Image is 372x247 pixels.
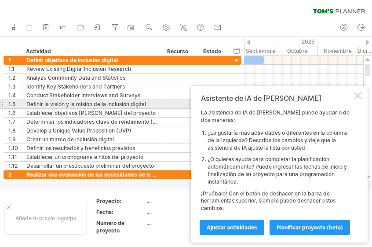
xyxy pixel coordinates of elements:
[26,109,158,117] div: Establecer objetivos [PERSON_NAME] del proyecto
[26,118,158,126] div: Determinar los indicadores clave de rendimiento (KPI)
[15,215,76,221] font: Añade tu propio logotipo
[8,153,22,161] div: 1.11
[26,144,158,152] div: Definir los resultados y beneficios previstos
[146,219,220,227] div: ....
[26,179,158,188] div: Identificar [PERSON_NAME] de datos para el análisis de la comunidad
[26,47,158,56] div: Actividad
[8,144,22,152] div: 1.10
[208,129,353,151] li: ¿Le gustaría más actividades o diferentes en la columna de la izquierda? Describa los cambios y d...
[237,46,277,55] div: September 2025
[8,118,22,126] div: 1.7
[318,46,357,55] div: November 2025
[201,94,353,103] div: Asistente de IA de [PERSON_NAME]
[8,126,22,135] div: 1.8
[96,219,145,234] div: Número de proyecto
[26,153,158,161] div: Establecer un cronograma e hitos del proyecto
[26,91,158,100] div: Conduct Stakeholder Interviews and Surveys
[8,74,22,82] div: 1.2
[96,208,145,216] div: Fecha:
[277,224,343,231] span: Planificar proyecto (beta)
[26,126,158,135] div: Develop a Unique Value Proposition (UVP)
[26,100,158,108] div: Definir la visión y la misión de la inclusión digital
[8,91,22,100] div: 1.4
[96,197,145,205] div: Proyecto:
[8,179,22,188] div: 2.1
[8,100,22,108] div: 1.5
[146,208,220,216] div: ....
[146,197,220,205] div: ....
[201,109,350,123] font: La asistencia de IA de [PERSON_NAME] puede ayudarlo de dos maneras:
[26,65,158,73] div: Review Existing Digital Inclusion Research
[201,190,336,212] font: ¡Pruébalo! Con el botón de deshacer en la barra de herramientas superior, siempre puede deshacer ...
[8,109,22,117] div: 1.6
[270,220,350,235] a: Planificar proyecto (beta)
[8,56,22,64] div: 1
[200,220,264,235] a: Ajustar actividades
[26,74,158,82] div: Analyze Community Data and Statistics
[8,162,22,170] div: 1.12
[26,82,158,91] div: Identify Key Stakeholders and Partners
[203,47,222,56] div: Estado
[26,162,158,170] div: Desarrollar un presupuesto preliminar del proyecto
[8,65,22,73] div: 1.1
[26,135,158,144] div: Crear un marco de inclusión digital
[8,135,22,144] div: 1.9
[277,46,318,55] div: October 2025
[208,156,353,185] li: ¿O quieres ayuda para completar la planificación automáticamente? Puede ingresar las fechas de in...
[26,56,158,64] div: Definir objetivos de inclusión digital
[167,47,194,56] div: Recurso
[26,170,158,179] div: Realizar una evaluación de las necesidades de la comunidad
[8,82,22,91] div: 1.3
[8,170,22,179] div: 2
[207,224,257,231] span: Ajustar actividades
